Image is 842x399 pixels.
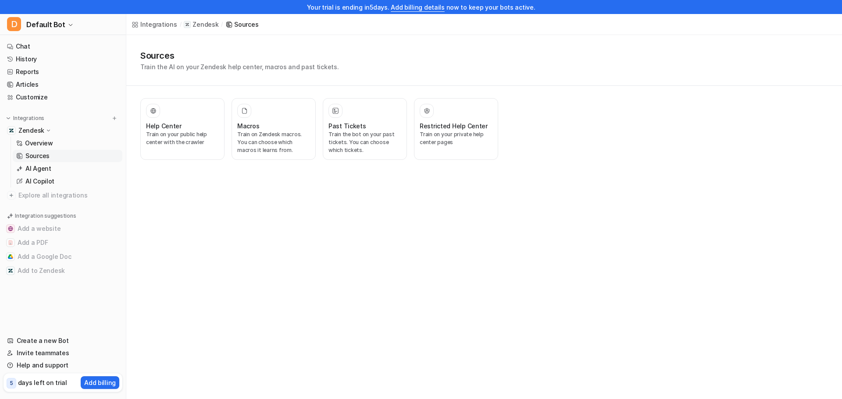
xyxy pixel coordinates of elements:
[81,376,119,389] button: Add billing
[25,177,54,186] p: AI Copilot
[323,98,407,160] button: Past TicketsTrain the bot on your past tickets. You can choose which tickets.
[140,98,225,160] button: Help CenterTrain on your public help center with the crawler
[4,250,122,264] button: Add a Google DocAdd a Google Doc
[184,20,218,29] a: Zendesk
[7,191,16,200] img: explore all integrations
[18,188,119,202] span: Explore all integrations
[13,115,44,122] p: Integrations
[9,128,14,133] img: Zendesk
[232,98,316,160] button: MacrosTrain on Zendesk macros. You can choose which macros it learns from.
[13,175,122,187] a: AI Copilot
[237,131,310,154] p: Train on Zendesk macros. You can choose which macros it learns from.
[4,335,122,347] a: Create a new Bot
[25,164,51,173] p: AI Agent
[25,152,50,160] p: Sources
[132,20,177,29] a: Integrations
[8,268,13,273] img: Add to Zendesk
[18,126,44,135] p: Zendesk
[146,121,182,131] h3: Help Center
[26,18,65,31] span: Default Bot
[25,139,53,148] p: Overview
[8,240,13,245] img: Add a PDF
[13,162,122,175] a: AI Agent
[15,212,76,220] p: Integration suggestions
[328,131,401,154] p: Train the bot on your past tickets. You can choose which tickets.
[4,359,122,371] a: Help and support
[4,264,122,278] button: Add to ZendeskAdd to Zendesk
[140,49,339,62] h1: Sources
[180,21,182,28] span: /
[140,20,177,29] div: Integrations
[237,121,259,131] h3: Macros
[4,114,47,123] button: Integrations
[140,62,339,71] p: Train the AI on your Zendesk help center, macros and past tickets.
[4,78,122,91] a: Articles
[13,137,122,149] a: Overview
[5,115,11,121] img: expand menu
[4,53,122,65] a: History
[4,91,122,103] a: Customize
[420,131,492,146] p: Train on your private help center pages
[4,66,122,78] a: Reports
[420,121,488,131] h3: Restricted Help Center
[10,379,13,387] p: 5
[391,4,445,11] a: Add billing details
[84,378,116,387] p: Add billing
[4,222,122,236] button: Add a websiteAdd a website
[146,131,219,146] p: Train on your public help center with the crawler
[4,236,122,250] button: Add a PDFAdd a PDF
[328,121,366,131] h3: Past Tickets
[4,189,122,201] a: Explore all integrations
[8,254,13,259] img: Add a Google Doc
[225,20,258,29] a: Sources
[111,115,118,121] img: menu_add.svg
[7,17,21,31] span: D
[234,20,258,29] div: Sources
[13,150,122,162] a: Sources
[8,226,13,231] img: Add a website
[18,378,67,387] p: days left on trial
[4,40,122,53] a: Chat
[414,98,498,160] button: Restricted Help CenterTrain on your private help center pages
[4,347,122,359] a: Invite teammates
[193,20,218,29] p: Zendesk
[221,21,223,28] span: /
